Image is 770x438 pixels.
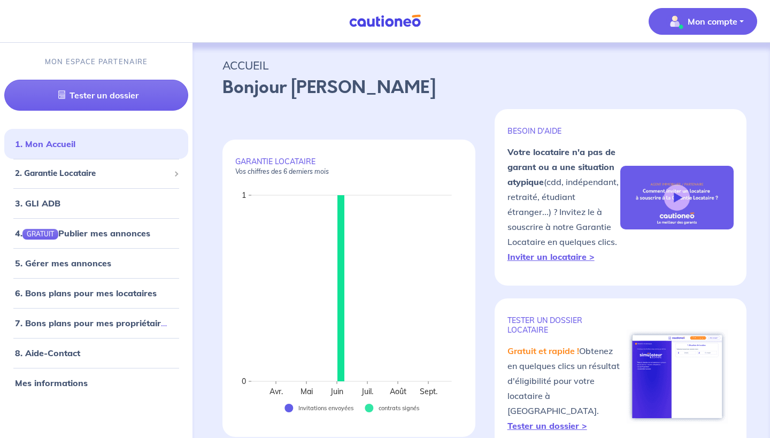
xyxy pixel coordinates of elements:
a: Mes informations [15,378,88,388]
p: Mon compte [688,15,737,28]
a: 7. Bons plans pour mes propriétaires [15,318,170,328]
text: Mai [301,387,313,396]
div: Mes informations [4,372,188,394]
div: 8. Aide-Contact [4,342,188,364]
strong: Votre locataire n'a pas de garant ou a une situation atypique [507,147,615,187]
a: Tester un dossier > [507,420,587,431]
p: ACCUEIL [222,56,740,75]
div: 7. Bons plans pour mes propriétaires [4,312,188,334]
em: Gratuit et rapide ! [507,345,579,356]
em: Vos chiffres des 6 derniers mois [235,167,329,175]
text: Juin [330,387,343,396]
text: Avr. [269,387,283,396]
a: Tester un dossier [4,80,188,111]
img: video-gli-new-none.jpg [620,166,734,229]
text: 1 [242,190,246,200]
img: Cautioneo [345,14,425,28]
a: 1. Mon Accueil [15,139,75,149]
text: 0 [242,376,246,386]
a: 8. Aide-Contact [15,348,80,358]
p: Bonjour [PERSON_NAME] [222,75,740,101]
img: illu_account_valid_menu.svg [666,13,683,30]
div: 4.GRATUITPublier mes annonces [4,222,188,244]
text: Juil. [361,387,373,396]
p: MON ESPACE PARTENAIRE [45,57,148,67]
a: 3. GLI ADB [15,198,60,209]
div: 6. Bons plans pour mes locataires [4,282,188,304]
p: GARANTIE LOCATAIRE [235,157,463,176]
div: 5. Gérer mes annonces [4,252,188,274]
div: 2. Garantie Locataire [4,163,188,184]
div: 3. GLI ADB [4,193,188,214]
text: Sept. [420,387,437,396]
p: BESOIN D'AIDE [507,126,621,136]
button: illu_account_valid_menu.svgMon compte [649,8,757,35]
a: 6. Bons plans pour mes locataires [15,288,157,298]
p: (cdd, indépendant, retraité, étudiant étranger...) ? Invitez le à souscrire à notre Garantie Loca... [507,144,621,264]
a: 4.GRATUITPublier mes annonces [15,228,150,239]
a: 5. Gérer mes annonces [15,258,111,268]
p: TESTER un dossier locataire [507,316,621,335]
a: Inviter un locataire > [507,251,595,262]
div: 1. Mon Accueil [4,133,188,155]
p: Obtenez en quelques clics un résultat d'éligibilité pour votre locataire à [GEOGRAPHIC_DATA]. [507,343,621,433]
text: Août [390,387,406,396]
span: 2. Garantie Locataire [15,167,170,180]
img: simulateur.png [627,329,728,424]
